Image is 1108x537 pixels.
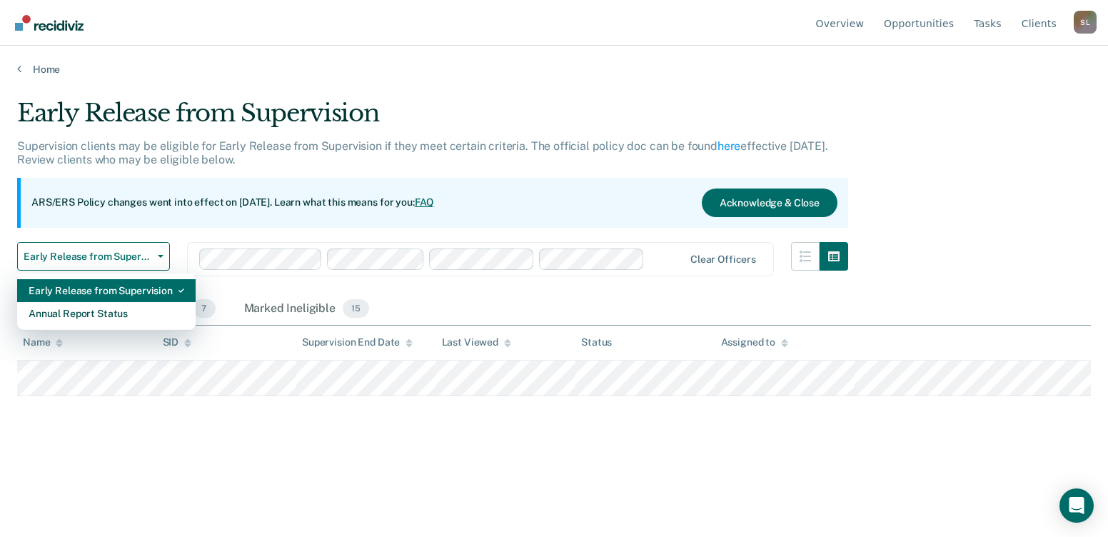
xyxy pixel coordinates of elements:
div: Assigned to [721,336,788,348]
div: Clear officers [690,254,756,266]
div: S L [1074,11,1097,34]
button: Early Release from Supervision [17,242,170,271]
p: Supervision clients may be eligible for Early Release from Supervision if they meet certain crite... [17,139,828,166]
span: 7 [193,299,215,318]
a: here [717,139,740,153]
img: Recidiviz [15,15,84,31]
div: Open Intercom Messenger [1059,488,1094,523]
div: Status [581,336,612,348]
div: Last Viewed [442,336,511,348]
div: Early Release from Supervision [29,279,184,302]
div: Supervision End Date [302,336,413,348]
p: ARS/ERS Policy changes went into effect on [DATE]. Learn what this means for you: [31,196,434,210]
button: Acknowledge & Close [702,189,837,217]
div: Annual Report Status [29,302,184,325]
div: Dropdown Menu [17,273,196,331]
span: Early Release from Supervision [24,251,152,263]
a: Home [17,63,1091,76]
a: FAQ [415,196,435,208]
button: Profile dropdown button [1074,11,1097,34]
span: 15 [343,299,369,318]
div: Name [23,336,63,348]
div: Early Release from Supervision [17,99,848,139]
div: Marked Ineligible15 [241,293,372,325]
div: SID [163,336,192,348]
